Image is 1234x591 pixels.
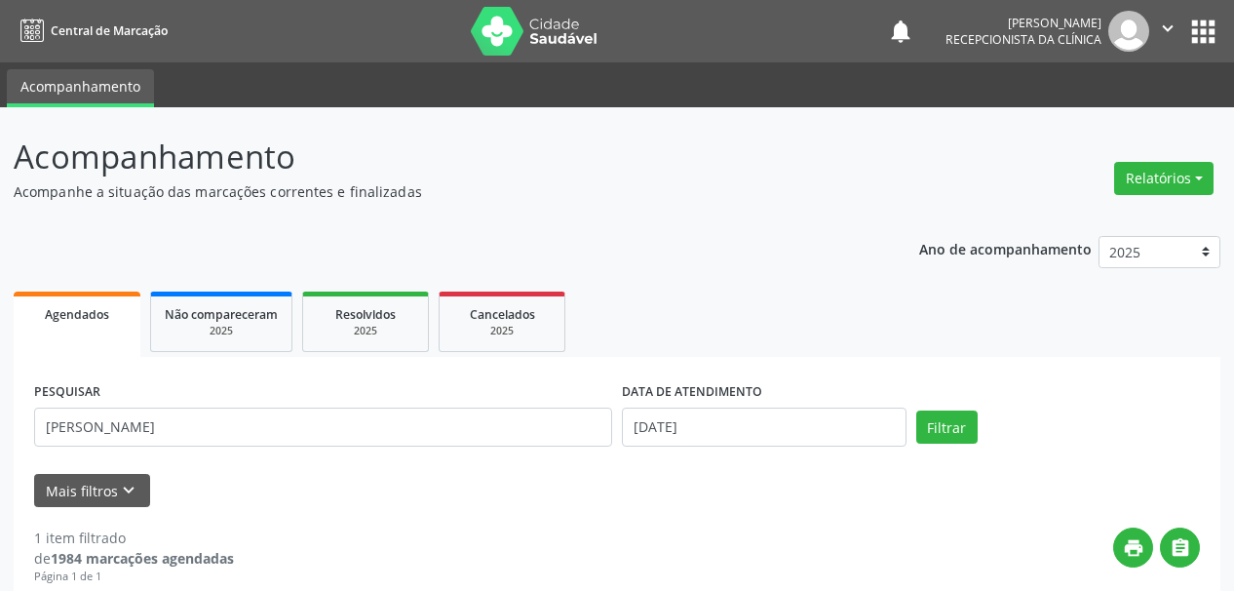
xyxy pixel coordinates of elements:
[470,306,535,323] span: Cancelados
[34,474,150,508] button: Mais filtroskeyboard_arrow_down
[14,133,859,181] p: Acompanhamento
[1170,537,1191,559] i: 
[1186,15,1220,49] button: apps
[1157,18,1178,39] i: 
[1113,528,1153,568] button: print
[317,324,414,338] div: 2025
[34,528,234,548] div: 1 item filtrado
[7,69,154,107] a: Acompanhamento
[1160,528,1200,568] button: 
[165,306,278,323] span: Não compareceram
[945,15,1101,31] div: [PERSON_NAME]
[14,15,168,47] a: Central de Marcação
[34,548,234,569] div: de
[622,408,906,447] input: Selecione um intervalo
[919,236,1092,260] p: Ano de acompanhamento
[945,31,1101,48] span: Recepcionista da clínica
[622,377,762,408] label: DATA DE ATENDIMENTO
[453,324,551,338] div: 2025
[45,306,109,323] span: Agendados
[887,18,914,45] button: notifications
[34,377,100,408] label: PESQUISAR
[51,22,168,39] span: Central de Marcação
[1114,162,1214,195] button: Relatórios
[1149,11,1186,52] button: 
[1123,537,1144,559] i: print
[14,181,859,202] p: Acompanhe a situação das marcações correntes e finalizadas
[34,408,612,447] input: Nome, CNS
[335,306,396,323] span: Resolvidos
[118,480,139,501] i: keyboard_arrow_down
[51,549,234,568] strong: 1984 marcações agendadas
[165,324,278,338] div: 2025
[34,569,234,585] div: Página 1 de 1
[1108,11,1149,52] img: img
[916,411,978,444] button: Filtrar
